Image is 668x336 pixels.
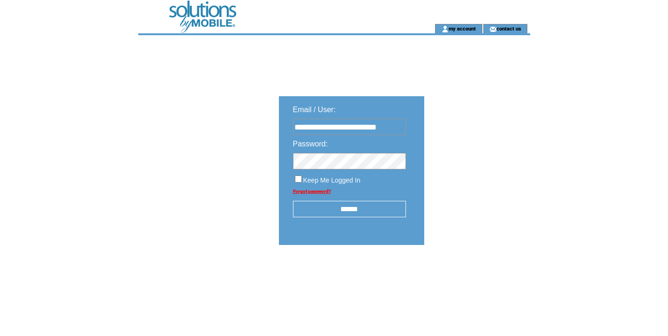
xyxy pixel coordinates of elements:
[489,25,496,33] img: contact_us_icon.gif;jsessionid=01F767A29AEA1DF88674883FBEFDB426
[293,189,331,194] a: Forgot password?
[442,25,449,33] img: account_icon.gif;jsessionid=01F767A29AEA1DF88674883FBEFDB426
[496,25,521,31] a: contact us
[449,25,476,31] a: my account
[303,176,360,184] span: Keep Me Logged In
[293,106,336,114] span: Email / User:
[451,268,498,280] img: transparent.png;jsessionid=01F767A29AEA1DF88674883FBEFDB426
[293,140,328,148] span: Password:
